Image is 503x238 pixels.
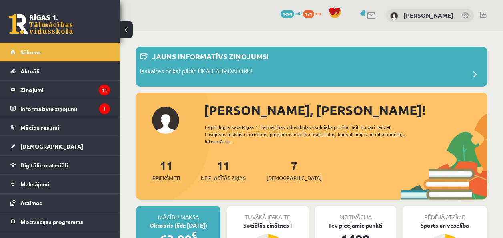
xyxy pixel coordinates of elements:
img: Linda Švagre [390,12,398,20]
legend: Informatīvie ziņojumi [20,99,110,118]
span: 1499 [281,10,294,18]
span: [DEMOGRAPHIC_DATA] [267,174,322,182]
div: Mācību maksa [136,206,220,221]
span: Digitālie materiāli [20,161,68,169]
span: Aktuāli [20,67,40,75]
a: [PERSON_NAME] [403,11,453,19]
span: xp [315,10,321,16]
span: Priekšmeti [152,174,180,182]
i: 11 [99,85,110,95]
a: Motivācijas programma [10,212,110,231]
span: Neizlasītās ziņas [201,174,246,182]
div: Sports un veselība [403,221,487,230]
a: Maksājumi [10,175,110,193]
div: Tuvākā ieskaite [227,206,308,221]
div: Oktobris (līdz [DATE]) [136,221,220,230]
a: Ziņojumi11 [10,81,110,99]
a: Sākums [10,43,110,61]
div: Tev pieejamie punkti [315,221,396,230]
span: [DEMOGRAPHIC_DATA] [20,143,83,150]
div: Pēdējā atzīme [403,206,487,221]
div: [PERSON_NAME], [PERSON_NAME]! [204,101,487,120]
span: mP [295,10,302,16]
a: Atzīmes [10,194,110,212]
a: 7[DEMOGRAPHIC_DATA] [267,158,322,182]
a: Aktuāli [10,62,110,80]
a: Digitālie materiāli [10,156,110,174]
div: Laipni lūgts savā Rīgas 1. Tālmācības vidusskolas skolnieka profilā. Šeit Tu vari redzēt tuvojošo... [205,123,415,145]
a: Informatīvie ziņojumi1 [10,99,110,118]
a: 1499 mP [281,10,302,16]
span: 171 [303,10,314,18]
a: 171 xp [303,10,325,16]
i: 1 [99,103,110,114]
span: Sākums [20,48,41,56]
a: 11Priekšmeti [152,158,180,182]
a: Jauns informatīvs ziņojums! Ieskaites drīkst pildīt TIKAI CAUR DATORU! [140,51,483,83]
p: Jauns informatīvs ziņojums! [152,51,269,62]
legend: Ziņojumi [20,81,110,99]
a: 11Neizlasītās ziņas [201,158,246,182]
div: Motivācija [315,206,396,221]
a: [DEMOGRAPHIC_DATA] [10,137,110,155]
a: Mācību resursi [10,118,110,137]
span: Mācību resursi [20,124,59,131]
span: Atzīmes [20,199,42,206]
span: Motivācijas programma [20,218,84,225]
legend: Maksājumi [20,175,110,193]
div: Sociālās zinātnes I [227,221,308,230]
p: Ieskaites drīkst pildīt TIKAI CAUR DATORU! [140,67,253,78]
a: Rīgas 1. Tālmācības vidusskola [9,14,73,34]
